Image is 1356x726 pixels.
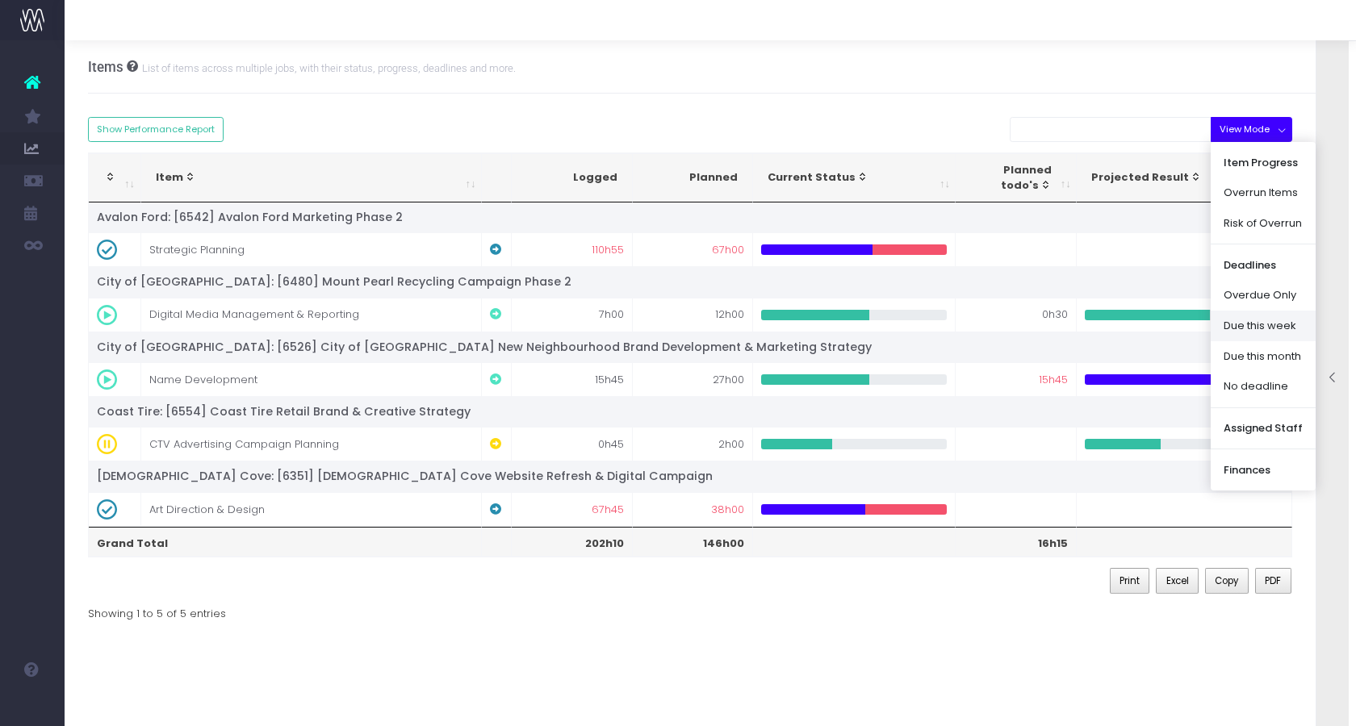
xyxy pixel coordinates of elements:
[753,153,956,202] th: Current Status: activate to sort column ascending
[20,694,44,718] img: images/default_profile_image.png
[1211,413,1316,444] a: Assigned Staff
[88,59,123,75] span: Items
[89,527,482,557] th: Grand Total
[1211,177,1316,208] a: Overrun Items
[88,117,224,142] button: Show Performance Report
[1156,568,1199,594] button: Excel
[89,396,1293,427] td: Coast Tire: [6554] Coast Tire Retail Brand & Creative Strategy
[1039,372,1068,388] span: 15h45
[768,169,931,186] div: Current Status
[1211,147,1316,177] a: Item Progress
[1077,153,1292,202] th: Projected Result: activate to sort column ascending
[1211,117,1292,142] button: View Mode
[1091,169,1267,186] div: Projected Result
[633,362,754,396] td: 27h00
[512,153,633,202] th: Logged
[633,427,754,461] td: 2h00
[512,427,633,461] td: 0h45
[592,502,624,518] span: 67h45
[1211,311,1316,341] a: Due this week
[956,153,1077,202] th: Planned todo's: activate to sort column ascending
[1205,568,1249,594] button: Copy
[512,362,633,396] td: 15h45
[1110,568,1150,594] button: Print
[89,153,141,202] th: : activate to sort column ascending
[526,169,617,186] div: Logged
[89,202,1293,232] td: Avalon Ford: [6542] Avalon Ford Marketing Phase 2
[1211,280,1316,311] a: Overdue Only
[956,527,1077,557] th: 16h15
[89,461,1293,491] td: [DEMOGRAPHIC_DATA] Cove: [6351] [DEMOGRAPHIC_DATA] Cove Website Refresh & Digital Campaign
[1120,574,1140,588] span: Print
[141,232,482,266] td: Strategic Planning
[88,597,226,622] div: Showing 1 to 5 of 5 entries
[141,492,482,526] td: Art Direction & Design
[512,298,633,332] td: 7h00
[512,527,633,557] th: 202h10
[1166,574,1189,588] span: Excel
[633,298,754,332] td: 12h00
[633,153,754,202] th: Planned
[141,298,482,332] td: Digital Media Management & Reporting
[141,153,482,202] th: Item: activate to sort column ascending
[1215,574,1238,588] span: Copy
[970,162,1052,194] div: Planned todo's
[89,332,1293,362] td: City of [GEOGRAPHIC_DATA]: [6526] City of [GEOGRAPHIC_DATA] New Neighbourhood Brand Development &...
[1211,371,1316,402] a: No deadline
[141,362,482,396] td: Name Development
[1265,574,1281,588] span: PDF
[711,502,744,518] span: 38h00
[156,169,457,186] div: Item
[89,266,1293,297] td: City of [GEOGRAPHIC_DATA]: [6480] Mount Pearl Recycling Campaign Phase 2
[138,59,516,75] small: List of items across multiple jobs, with their status, progress, deadlines and more.
[633,527,754,557] th: 146h00
[1211,208,1316,239] a: Risk of Overrun
[1255,568,1291,594] button: PDF
[712,242,744,258] span: 67h00
[1211,249,1316,280] a: Deadlines
[141,427,482,461] td: CTV Advertising Campaign Planning
[647,169,739,186] div: Planned
[1211,341,1316,372] a: Due this month
[592,242,624,258] span: 110h55
[1211,455,1316,486] a: Finances
[956,298,1077,332] td: 0h30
